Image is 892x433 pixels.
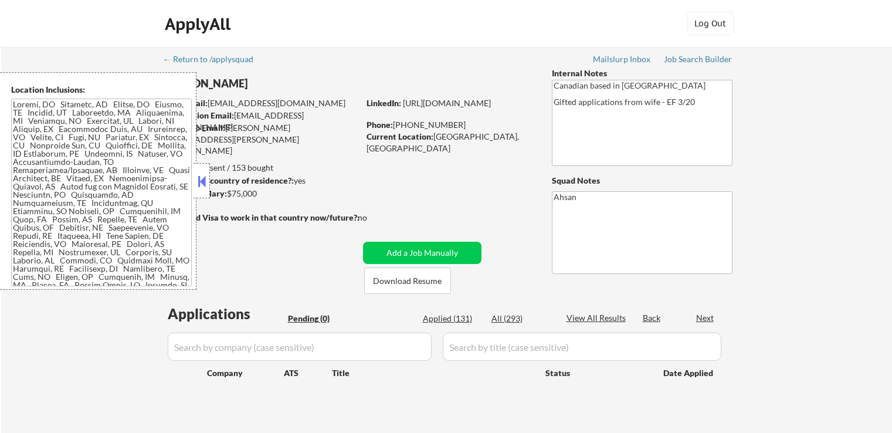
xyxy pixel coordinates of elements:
div: [PERSON_NAME] [164,76,405,91]
div: ApplyAll [165,14,234,34]
div: All (293) [491,313,550,324]
div: yes [164,175,355,187]
div: [EMAIL_ADDRESS][DOMAIN_NAME] [165,97,359,109]
div: no [358,212,391,224]
a: ← Return to /applysquad [163,55,264,66]
div: Title [332,367,534,379]
div: [GEOGRAPHIC_DATA], [GEOGRAPHIC_DATA] [367,131,533,154]
div: Squad Notes [552,175,732,187]
div: Pending (0) [288,313,347,324]
div: Status [545,362,646,383]
div: ← Return to /applysquad [163,55,264,63]
div: Mailslurp Inbox [593,55,652,63]
strong: Phone: [367,120,393,130]
input: Search by title (case sensitive) [443,333,721,361]
div: Internal Notes [552,67,732,79]
div: $75,000 [164,188,359,199]
div: Applications [168,307,284,321]
a: Job Search Builder [664,55,732,66]
button: Download Resume [364,268,451,294]
div: View All Results [567,312,629,324]
strong: LinkedIn: [367,98,401,108]
div: Next [696,312,715,324]
div: ATS [284,367,332,379]
div: Company [207,367,284,379]
div: [PERSON_NAME][EMAIL_ADDRESS][PERSON_NAME][DOMAIN_NAME] [164,122,359,157]
strong: Can work in country of residence?: [164,175,294,185]
div: Applied (131) [423,313,481,324]
strong: Current Location: [367,131,433,141]
a: [URL][DOMAIN_NAME] [403,98,491,108]
div: [PHONE_NUMBER] [367,119,533,131]
button: Log Out [687,12,734,35]
div: Back [643,312,662,324]
div: 130 sent / 153 bought [164,162,359,174]
div: [EMAIL_ADDRESS][DOMAIN_NAME] [165,110,359,133]
div: Date Applied [663,367,715,379]
button: Add a Job Manually [363,242,481,264]
div: Job Search Builder [664,55,732,63]
a: Mailslurp Inbox [593,55,652,66]
input: Search by company (case sensitive) [168,333,432,361]
strong: Will need Visa to work in that country now/future?: [164,212,359,222]
div: Location Inclusions: [11,84,192,96]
